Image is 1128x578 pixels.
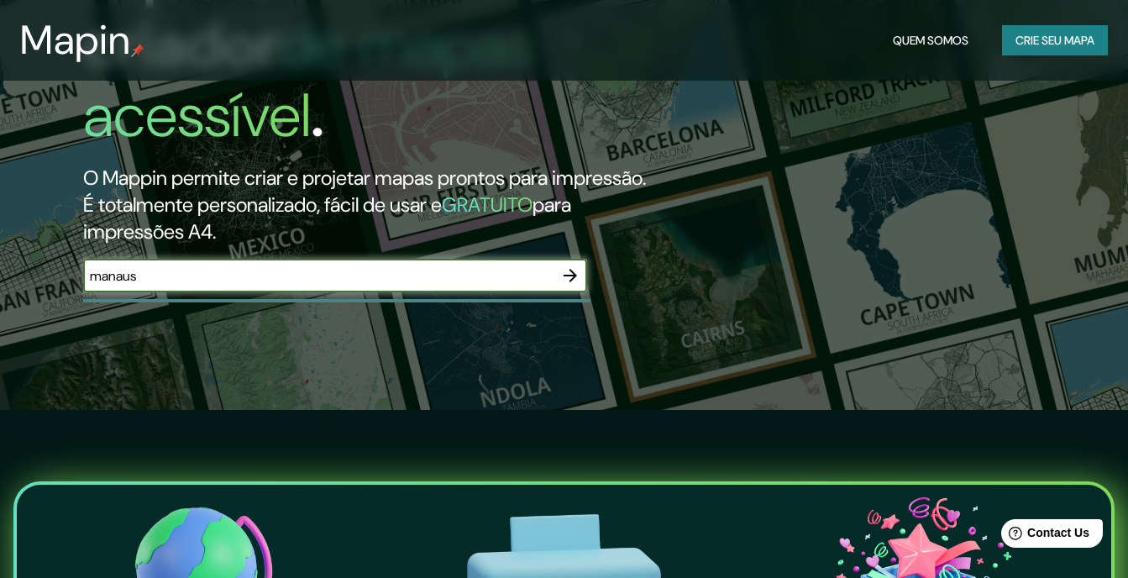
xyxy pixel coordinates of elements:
[1015,30,1094,51] font: Crie seu mapa
[893,30,968,51] font: Quem somos
[20,17,131,64] h3: Mapin
[886,25,975,56] button: Quem somos
[83,266,554,286] input: Escolha o seu lugar favorito
[83,165,648,245] h2: O Mappin permite criar e projetar mapas prontos para impressão. É totalmente personalizado, fácil...
[131,44,144,57] img: pino-de-mapa
[442,192,533,218] h5: GRATUITO
[978,512,1110,560] iframe: Help widget launcher
[1002,25,1108,56] button: Crie seu mapa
